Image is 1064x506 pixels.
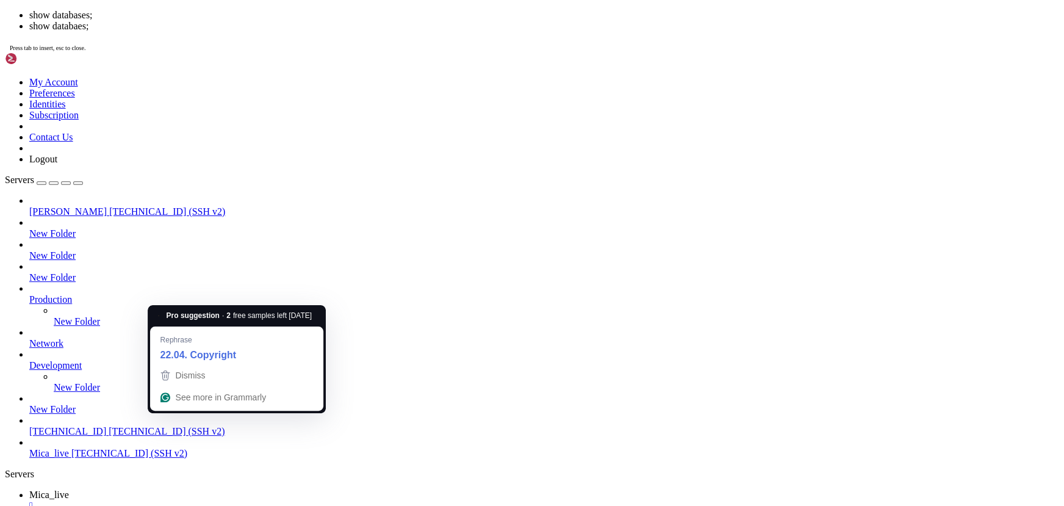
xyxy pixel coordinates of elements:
[29,338,1059,349] a: Network
[5,295,102,305] span: [PERSON_NAME]@keicir
[29,99,66,109] a: Identities
[5,202,905,212] x-row: You have new mail.
[5,469,1059,480] div: Servers
[29,77,78,87] a: My Account
[29,228,1059,239] a: New Folder
[71,448,187,458] span: [TECHNICAL_ID] (SSH v2)
[54,316,100,327] span: New Folder
[5,295,905,306] x-row: : $ sudo su
[5,192,905,202] x-row: *** System restart required ***
[29,154,57,164] a: Logout
[5,175,83,185] a: Servers
[5,175,34,185] span: Servers
[29,239,1059,261] li: New Folder
[5,212,905,223] x-row: Last login: [DATE] from [TECHNICAL_ID]
[29,110,79,120] a: Subscription
[5,5,905,15] x-row: Usage of /: 24.3% of 387.48GB Users logged in: 0
[29,490,69,500] span: Mica_live
[29,404,1059,415] a: New Folder
[29,393,1059,415] li: New Folder
[5,15,905,26] x-row: Memory usage: 27% IPv4 address for eth0: [TECHNICAL_ID]
[5,46,905,57] x-row: * Strictly confined Kubernetes makes edge and IoT secure. Learn how MicroK8s
[5,52,75,65] img: Shellngn
[5,150,905,161] x-row: 28 additional security updates can be applied with ESM Apps.
[5,98,905,109] x-row: Expanded Security Maintenance for Applications is not enabled.
[29,338,63,349] span: Network
[109,426,225,436] span: [TECHNICAL_ID] (SSH v2)
[29,283,1059,327] li: Production
[5,26,905,36] x-row: Swap usage: 0% IPv6 address for eth0: [TECHNICAL_ID]
[54,371,1059,393] li: New Folder
[5,57,905,67] x-row: just raised the bar for easy, resilient and secure K8s cluster deployment.
[29,88,75,98] a: Preferences
[29,327,1059,349] li: Network
[5,233,905,244] x-row: It should be set to 65000 to avoid operational disruption.
[29,261,1059,283] li: New Folder
[118,410,123,420] div: (22, 39)
[5,337,185,347] span: Your MariaDB connection id is 1081055
[29,294,1059,305] a: Production
[5,78,905,88] x-row: [URL][DOMAIN_NAME]
[54,382,100,392] span: New Folder
[109,206,225,217] span: [TECHNICAL_ID] (SSH v2)
[5,347,298,357] span: Server version: [DATE]-MariaDB-0ubuntu0.22.04.1 Ubuntu 22.04
[29,228,76,239] span: New Folder
[29,437,1059,459] li: Mica_live [TECHNICAL_ID] (SSH v2)
[29,250,76,261] span: New Folder
[29,415,1059,437] li: [TECHNICAL_ID] [TECHNICAL_ID] (SSH v2)
[29,426,1059,437] a: [TECHNICAL_ID] [TECHNICAL_ID] (SSH v2)
[5,161,905,171] x-row: Learn more about enabling ESM Apps service at [URL][DOMAIN_NAME]
[29,448,1059,459] a: Mica_live [TECHNICAL_ID] (SSH v2)
[29,132,73,142] a: Contact Us
[5,129,905,140] x-row: To see these additional updates run: apt list --upgradable
[29,404,76,414] span: New Folder
[29,10,1059,21] li: show databases;
[29,272,76,283] span: New Folder
[29,360,1059,371] a: Development
[54,305,1059,327] li: New Folder
[5,275,905,285] x-row: Please choose a different port using the -p option.
[5,368,337,378] span: Copyright (c) 2000, 2018, Oracle, MariaDB Corporation Ab and others.
[5,410,905,420] x-row: MariaDB [(none)]> show
[54,382,1059,393] a: New Folder
[5,389,386,399] span: Type 'help;' or '\h' for help. Type '\c' to clear the current input statement.
[29,206,107,217] span: [PERSON_NAME]
[5,119,905,129] x-row: 80 updates can be applied immediately.
[10,45,85,51] span: Press tab to insert, esc to close.
[5,223,905,233] x-row: *** [WARN] *** Your open file limit is currently 1024.
[107,295,112,305] span: ~
[29,360,82,370] span: Development
[29,21,1059,32] li: show databaes;
[29,448,69,458] span: Mica_live
[29,206,1059,217] a: [PERSON_NAME] [TECHNICAL_ID] (SSH v2)
[5,316,905,327] x-row: root@keicir:/home/[PERSON_NAME]# mysql
[29,349,1059,393] li: Development
[29,195,1059,217] li: [PERSON_NAME] [TECHNICAL_ID] (SSH v2)
[29,250,1059,261] a: New Folder
[5,327,293,336] span: Welcome to the MariaDB monitor. Commands end with ; or \g.
[29,217,1059,239] li: New Folder
[5,264,905,275] x-row: Port 8983 is already being used by another process (pid: 1373413)
[5,244,905,254] x-row: If you no longer wish to see this warning, set SOLR_ULIMIT_CHECKS to false in your profile or [DO...
[29,272,1059,283] a: New Folder
[5,306,905,316] x-row: [sudo] password for [PERSON_NAME]:
[54,316,1059,327] a: New Folder
[29,426,106,436] span: [TECHNICAL_ID]
[29,294,72,305] span: Production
